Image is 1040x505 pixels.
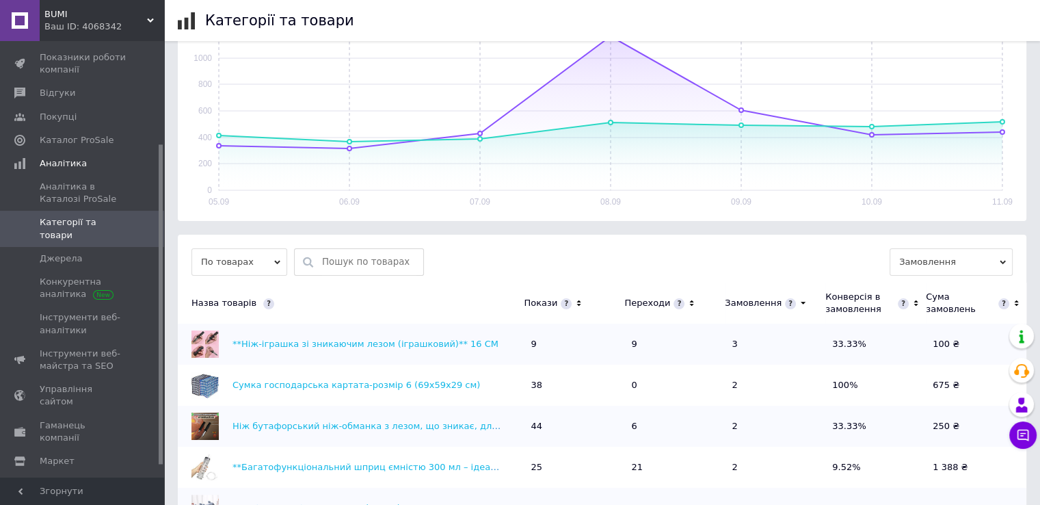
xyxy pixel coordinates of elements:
[191,413,219,440] img: Ніж бутафорський ніж-обманка з лезом, що зникає, для пранків розіграшів і приколів своєрідні ігра...
[198,133,212,142] text: 400
[40,111,77,123] span: Покупці
[524,365,624,406] td: 38
[232,380,480,390] a: Сумка господарська картата-розмір 6 (69х59х29 см)
[40,181,126,205] span: Аналітика в Каталозі ProSale
[524,406,624,447] td: 44
[524,447,624,488] td: 25
[926,365,1026,406] td: 675 ₴
[624,447,725,488] td: 21
[178,297,517,309] div: Назва товарів
[825,324,926,365] td: 33.33%
[232,339,498,349] a: **Ніж-іграшка зі зникаючим лезом (іграшковий)** 16 СМ
[600,197,621,207] text: 08.09
[198,79,212,89] text: 800
[40,157,87,170] span: Аналітика
[232,421,766,431] a: Ніж бутафорський ніж-обманка з лезом, що зникає, для пранків розіграшів і приколів своєрідні ігра...
[44,21,164,33] div: Ваш ID: 4068342
[339,197,360,207] text: 06.09
[191,454,219,481] img: **Багатофункціональний шприц ємністю 300 мл – ідеальний інструмент для ваших потреб!**
[40,134,114,146] span: Каталог ProSale
[207,185,212,195] text: 0
[198,106,212,116] text: 600
[40,455,75,467] span: Маркет
[524,297,557,309] div: Покази
[209,197,229,207] text: 05.09
[205,12,354,29] h1: Категорії та товари
[725,324,825,365] td: 3
[44,8,147,21] span: BUMI
[40,383,126,408] span: Управління сайтом
[825,447,926,488] td: 9.52%
[198,159,212,168] text: 200
[624,297,670,309] div: Переходи
[194,53,212,63] text: 1000
[825,365,926,406] td: 100%
[40,348,126,372] span: Інструменти веб-майстра та SEO
[191,372,219,399] img: Сумка господарська картата-розмір 6 (69х59х29 см)
[890,248,1013,276] span: Замовлення
[825,291,894,315] div: Конверсія в замовлення
[862,197,882,207] text: 10.09
[1009,422,1037,449] button: Чат з покупцем
[40,51,126,76] span: Показники роботи компанії
[725,447,825,488] td: 2
[524,324,624,365] td: 9
[40,216,126,241] span: Категорії та товари
[191,331,219,358] img: **Ніж-іграшка зі зникаючим лезом (іграшковий)** 16 СМ
[191,248,287,276] span: По товарах
[40,87,75,99] span: Відгуки
[232,462,675,472] a: **Багатофункціональний шприц ємністю 300 мл – ідеальний інструмент для ваших потреб!**
[926,324,1026,365] td: 100 ₴
[926,406,1026,447] td: 250 ₴
[40,252,82,265] span: Джерела
[725,297,782,309] div: Замовлення
[470,197,490,207] text: 07.09
[825,406,926,447] td: 33.33%
[926,291,995,315] div: Сума замовлень
[731,197,751,207] text: 09.09
[40,311,126,336] span: Інструменти веб-аналітики
[322,249,416,275] input: Пошук по товарах
[725,365,825,406] td: 2
[992,197,1013,207] text: 11.09
[624,365,725,406] td: 0
[725,406,825,447] td: 2
[40,276,126,300] span: Конкурентна аналітика
[926,447,1026,488] td: 1 388 ₴
[624,406,725,447] td: 6
[40,419,126,444] span: Гаманець компанії
[624,324,725,365] td: 9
